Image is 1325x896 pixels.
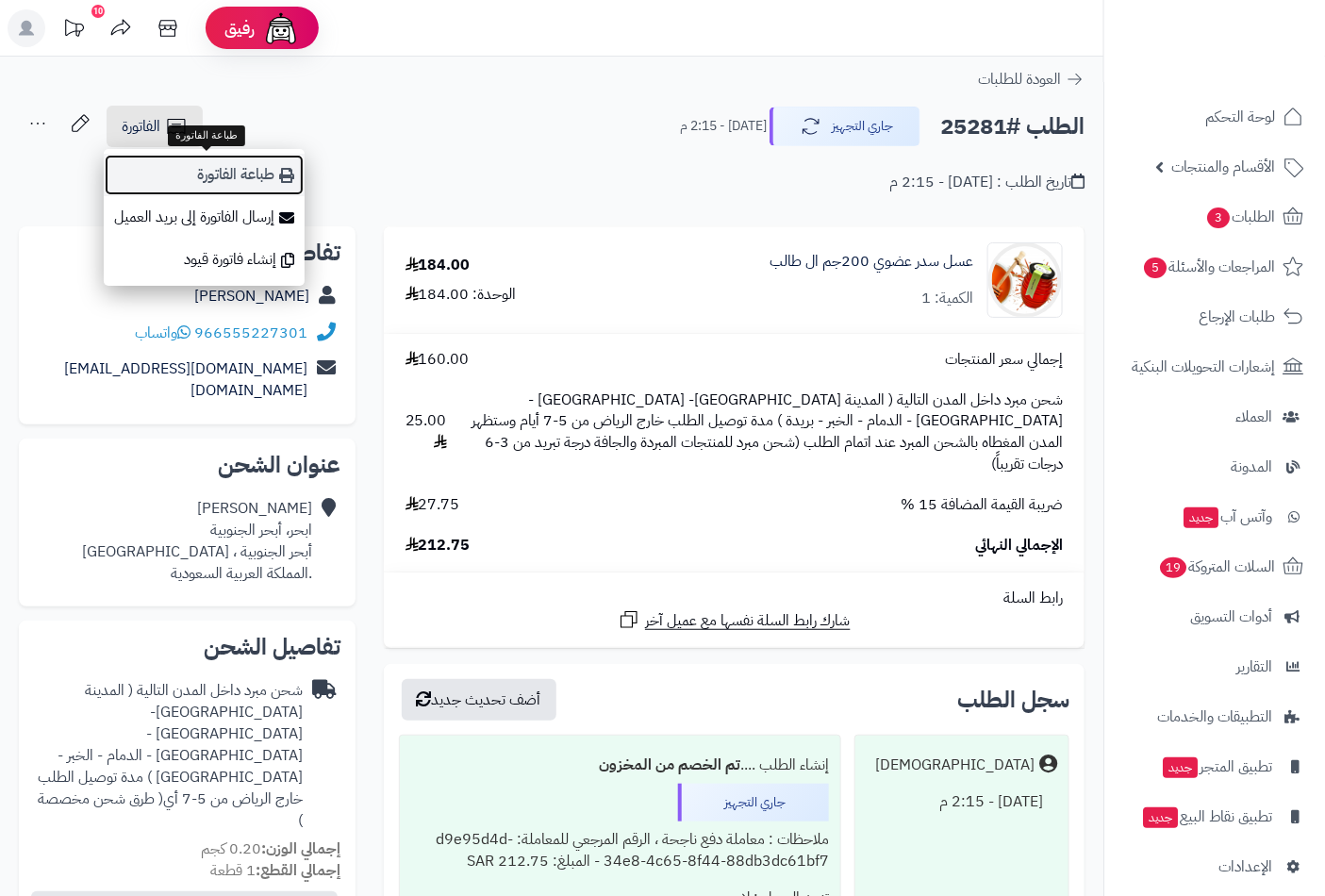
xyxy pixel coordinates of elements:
a: الطلبات3 [1116,194,1314,240]
a: واتساب [135,322,190,344]
span: إشعارات التحويلات البنكية [1132,354,1275,380]
a: شارك رابط السلة نفسها مع عميل آخر [618,608,851,632]
a: تطبيق المتجرجديد [1116,744,1314,789]
span: جديد [1184,507,1218,528]
a: لوحة التحكم [1116,94,1314,140]
span: ( طرق شحن مخصصة ) [38,788,303,832]
a: [PERSON_NAME] [194,285,309,307]
span: الإجمالي النهائي [975,535,1063,556]
span: شارك رابط السلة نفسها مع عميل آخر [645,610,851,632]
span: شحن مبرد داخل المدن التالية ( المدينة [GEOGRAPHIC_DATA]- [GEOGRAPHIC_DATA] - [GEOGRAPHIC_DATA] - ... [466,390,1063,475]
span: 212.75 [406,535,471,556]
a: إشعارات التحويلات البنكية [1116,344,1314,390]
span: العملاء [1235,404,1272,430]
img: 1699910850-%D8%B9%D8%B3%D9%84%20%D8%B3%D8%AF%D8%B1%20%D8%A7%D9%84%20%D8%B7%D8%A7%D9%84%D8%A8%2020... [988,242,1062,318]
strong: إجمالي الوزن: [261,838,340,860]
a: أدوات التسويق [1116,594,1314,639]
div: جاري التجهيز [678,784,829,821]
h2: الطلب #25281 [940,108,1085,146]
img: ai-face.png [262,9,300,47]
small: [DATE] - 2:15 م [680,117,767,136]
span: التطبيقات والخدمات [1157,704,1272,730]
a: المراجعات والأسئلة5 [1116,244,1314,290]
div: رابط السلة [391,588,1077,609]
span: لوحة التحكم [1205,104,1275,130]
span: جديد [1143,807,1178,828]
span: 5 [1143,257,1168,279]
span: 25.00 [406,410,447,454]
span: أدوات التسويق [1190,604,1272,630]
span: 160.00 [406,349,470,371]
a: الفاتورة [107,106,203,147]
div: [DATE] - 2:15 م [867,784,1057,821]
span: رفيق [224,17,255,40]
div: [PERSON_NAME] ابحر، أبحر الجنوبية أبحر الجنوبية ، [GEOGRAPHIC_DATA] .المملكة العربية السعودية [82,498,312,584]
small: 1 قطعة [210,859,340,882]
span: 27.75 [406,494,460,516]
a: طباعة الفاتورة [104,154,305,196]
div: [DEMOGRAPHIC_DATA] [875,755,1035,776]
span: المدونة [1231,454,1272,480]
span: إجمالي سعر المنتجات [945,349,1063,371]
img: logo-2.png [1197,23,1307,62]
h3: سجل الطلب [957,689,1069,711]
h2: تفاصيل العميل [34,241,340,264]
a: [DOMAIN_NAME][EMAIL_ADDRESS][DOMAIN_NAME] [64,357,307,402]
a: إنشاء فاتورة قيود [104,239,305,281]
div: الوحدة: 184.00 [406,284,517,306]
div: طباعة الفاتورة [168,125,245,146]
span: الإعدادات [1218,854,1272,880]
strong: إجمالي القطع: [256,859,340,882]
a: المدونة [1116,444,1314,489]
a: الإعدادات [1116,844,1314,889]
span: طلبات الإرجاع [1199,304,1275,330]
a: إرسال الفاتورة إلى بريد العميل [104,196,305,239]
div: تاريخ الطلب : [DATE] - 2:15 م [889,172,1085,193]
a: عسل سدر عضوي 200جم ال طالب [770,251,973,273]
span: الفاتورة [122,115,160,138]
a: العودة للطلبات [978,68,1085,91]
span: الأقسام والمنتجات [1171,154,1275,180]
span: تطبيق المتجر [1161,754,1272,780]
a: العملاء [1116,394,1314,440]
span: ضريبة القيمة المضافة 15 % [901,494,1063,516]
span: تطبيق نقاط البيع [1141,804,1272,830]
a: التقارير [1116,644,1314,689]
span: 3 [1206,207,1231,229]
small: 0.20 كجم [201,838,340,860]
button: أضف تحديث جديد [402,679,556,721]
h2: تفاصيل الشحن [34,636,340,658]
span: العودة للطلبات [978,68,1061,91]
span: 19 [1159,556,1188,579]
a: وآتس آبجديد [1116,494,1314,539]
a: طلبات الإرجاع [1116,294,1314,340]
div: 184.00 [406,255,471,276]
span: المراجعات والأسئلة [1142,254,1275,280]
div: شحن مبرد داخل المدن التالية ( المدينة [GEOGRAPHIC_DATA]- [GEOGRAPHIC_DATA] - [GEOGRAPHIC_DATA] - ... [34,680,303,831]
span: جديد [1163,757,1198,778]
div: الكمية: 1 [921,288,973,309]
div: ملاحظات : معاملة دفع ناجحة ، الرقم المرجعي للمعاملة: d9e95d4d-34e8-4c65-8f44-88db3dc61bf7 - المبل... [411,821,829,880]
span: الطلبات [1205,204,1275,230]
div: إنشاء الطلب .... [411,747,829,784]
a: السلات المتروكة19 [1116,544,1314,589]
a: تطبيق نقاط البيعجديد [1116,794,1314,839]
a: تحديثات المنصة [50,9,97,52]
span: السلات المتروكة [1158,554,1275,580]
a: التطبيقات والخدمات [1116,694,1314,739]
div: 10 [91,5,105,18]
button: جاري التجهيز [770,107,920,146]
b: تم الخصم من المخزون [599,754,740,776]
a: 966555227301 [194,322,307,344]
span: وآتس آب [1182,504,1272,530]
h2: عنوان الشحن [34,454,340,476]
span: التقارير [1236,654,1272,680]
